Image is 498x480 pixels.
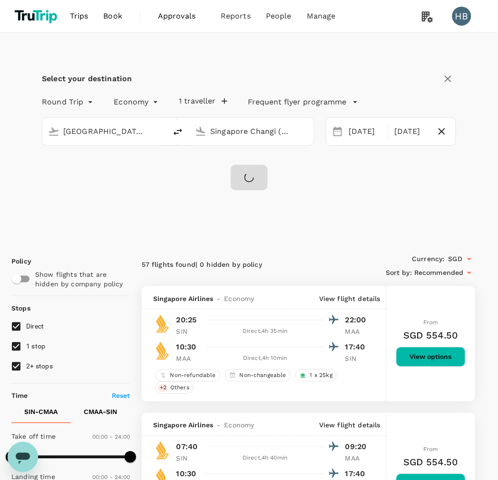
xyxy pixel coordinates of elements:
[92,434,130,441] span: 00:00 - 24:00
[213,294,224,303] span: -
[463,253,476,266] button: Open
[153,441,172,460] img: SQ
[70,10,88,22] span: Trips
[176,469,196,480] p: 10:30
[391,122,432,141] div: [DATE]
[225,369,291,382] div: Non-changeable
[103,10,122,22] span: Book
[153,341,172,360] img: SQ
[345,354,369,364] p: SIN
[345,315,369,326] p: 22:00
[166,121,189,143] button: delete
[84,407,117,417] p: CMAA - SIN
[452,7,471,26] div: HB
[24,407,58,417] p: SIN - CMAA
[179,96,227,106] button: 1 traveller
[225,294,254,303] span: Economy
[158,10,205,22] span: Approvals
[26,343,46,350] span: 1 stop
[213,421,224,430] span: -
[206,454,324,463] div: Direct , 4h 40min
[206,354,324,364] div: Direct , 4h 10min
[11,391,28,401] p: Time
[319,294,381,303] p: View flight details
[345,122,387,141] div: [DATE]
[295,369,337,382] div: 1 x 25kg
[396,347,466,367] button: View options
[345,454,369,463] p: MAA
[248,96,347,108] p: Frequent flyer programme
[345,342,369,353] p: 17:40
[8,442,38,472] iframe: Button to launch messaging window
[206,327,324,337] div: Direct , 4h 35min
[236,372,290,380] span: Non-changeable
[345,327,369,337] p: MAA
[266,10,292,22] span: People
[63,124,146,139] input: Depart from
[160,130,162,132] button: Open
[176,442,198,453] p: 07:40
[221,10,251,22] span: Reports
[11,256,18,266] p: Policy
[26,363,53,370] span: 2+ stops
[166,372,220,380] span: Non-refundable
[306,372,336,380] span: 1 x 25kg
[42,72,132,85] div: Select your destination
[156,369,220,382] div: Non-refundable
[424,320,439,326] span: From
[176,327,200,337] p: SIN
[403,328,459,343] h6: SGD 554.50
[176,354,200,364] p: MAA
[403,455,459,470] h6: SGD 554.50
[114,94,160,110] div: Economy
[156,382,194,394] div: +2Others
[142,260,309,270] div: 57 flights found | 0 hidden by policy
[307,10,336,22] span: Manage
[35,270,129,289] p: Show flights that are hidden by company policy
[153,294,214,303] span: Singapore Airlines
[153,421,214,430] span: Singapore Airlines
[112,391,130,401] p: Reset
[176,342,196,353] p: 10:30
[166,384,193,392] span: Others
[345,442,369,453] p: 09:20
[11,6,62,27] img: TruTrip logo
[210,124,293,139] input: Going to
[345,469,369,480] p: 17:40
[248,96,358,108] button: Frequent flyer programme
[386,268,412,278] span: Sort by :
[412,254,445,264] span: Currency :
[176,454,200,463] p: SIN
[424,446,439,453] span: From
[11,432,56,442] p: Take off time
[11,304,30,312] strong: Stops
[158,384,168,392] span: + 2
[319,421,381,430] p: View flight details
[176,315,197,326] p: 20:25
[414,268,464,278] span: Recommended
[153,314,172,333] img: SQ
[225,421,254,430] span: Economy
[307,130,309,132] button: Open
[26,323,44,330] span: Direct
[42,94,95,110] div: Round Trip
